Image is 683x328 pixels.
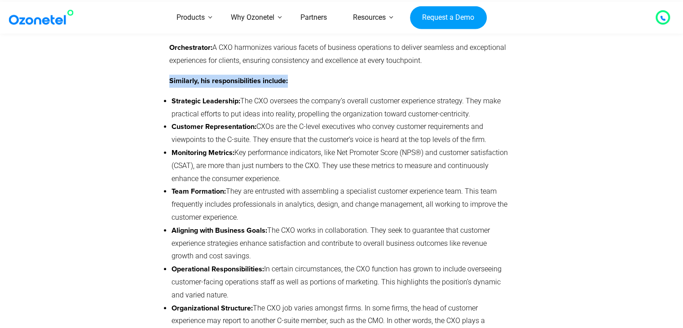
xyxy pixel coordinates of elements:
strong: Strategic Leadership: [172,98,240,105]
a: Request a Demo [410,6,487,29]
li: The CXO oversees the company’s overall customer experience strategy. They make practical efforts ... [172,95,510,121]
li: The CXO works in collaboration. They seek to guarantee that customer experience strategies enhanc... [172,224,510,263]
strong: Aligning with Business Goals: [172,227,267,234]
li: They are entrusted with assembling a specialist customer experience team. This team frequently in... [172,185,510,224]
li: CXOs are the C-level executives who convey customer requirements and viewpoints to the C-suite. T... [172,120,510,146]
strong: Operational Responsibilities: [172,266,264,273]
strong: Organizational Structure: [172,305,253,312]
p: A CXO harmonizes various facets of business operations to deliver seamless and exceptional experi... [169,41,510,67]
a: Partners [287,2,340,34]
a: Products [163,2,218,34]
strong: Orchestrator: [169,44,212,51]
strong: Customer Representation: [172,123,256,130]
a: Resources [340,2,399,34]
li: Key performance indicators, like Net Promoter Score (NPS®) and customer satisfaction (CSAT), are ... [172,146,510,185]
strong: Similarly, his responsibilities include: [169,77,288,84]
strong: Monitoring Metrics: [172,149,234,156]
a: Why Ozonetel [218,2,287,34]
strong: Team Formation: [172,188,226,195]
li: In certain circumstances, the CXO function has grown to include overseeing customer-facing operat... [172,263,510,301]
